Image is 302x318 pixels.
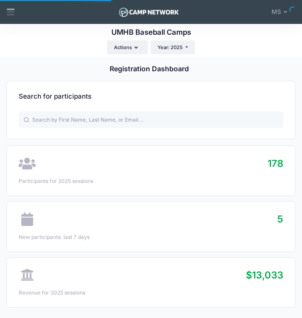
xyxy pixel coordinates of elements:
span: Year: 2025 [158,44,183,50]
button: Year: 2025 [151,40,195,54]
h1: UMHB Baseball Camps [111,28,191,36]
button: MS [266,3,295,21]
span: 178 [268,158,283,169]
div: Show aside menu [4,3,17,21]
span: 5 [277,213,283,225]
button: Actions [107,40,148,54]
h1: Registration Dashboard [110,65,189,73]
div: New participants: last 7 days [19,233,283,241]
div: Revenue for 2025 sessions [19,289,283,297]
span: MS [272,7,281,17]
h4: Search for participants [19,86,91,106]
img: Logo [117,6,180,19]
span: $13,033 [246,269,283,281]
input: Search by First Name, Last Name, or Email... [19,112,283,128]
div: Participants for 2025 sessions [19,177,283,185]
